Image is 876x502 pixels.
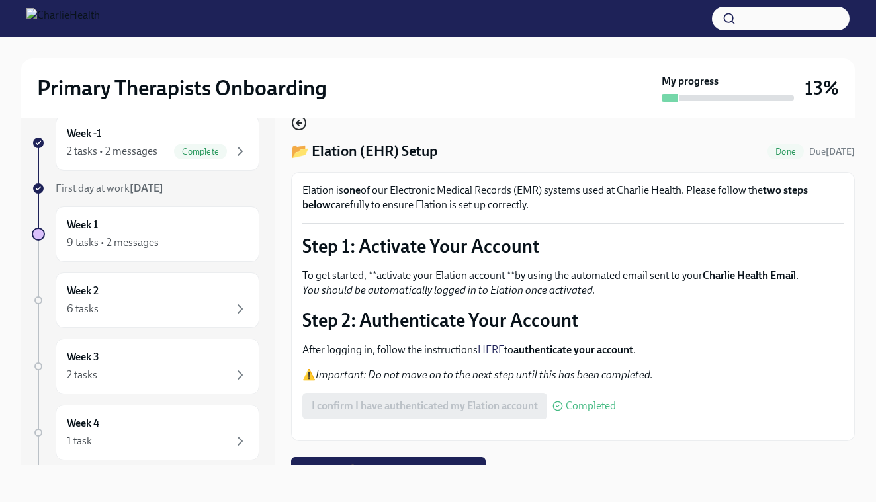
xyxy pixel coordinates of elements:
[67,350,99,364] h6: Week 3
[67,434,92,448] div: 1 task
[302,183,844,212] p: Elation is of our Electronic Medical Records (EMR) systems used at Charlie Health. Please follow ...
[809,146,855,157] span: Due
[302,368,844,382] p: ⚠️
[26,8,100,29] img: CharlieHealth
[67,368,97,382] div: 2 tasks
[32,272,259,328] a: Week 26 tasks
[56,182,163,194] span: First day at work
[67,144,157,159] div: 2 tasks • 2 messages
[826,146,855,157] strong: [DATE]
[130,182,163,194] strong: [DATE]
[32,339,259,394] a: Week 32 tasks
[67,416,99,431] h6: Week 4
[67,302,99,316] div: 6 tasks
[67,126,101,141] h6: Week -1
[174,147,227,157] span: Complete
[32,405,259,460] a: Week 41 task
[302,284,595,296] em: You should be automatically logged in to Elation once activated.
[67,284,99,298] h6: Week 2
[316,368,653,381] em: Important: Do not move on to the next step until this has been completed.
[662,74,719,89] strong: My progress
[67,218,98,232] h6: Week 1
[478,343,504,356] a: HERE
[32,181,259,196] a: First day at work[DATE]
[302,269,844,298] p: To get started, **activate your Elation account **by using the automated email sent to your .
[302,234,844,258] p: Step 1: Activate Your Account
[37,75,327,101] h2: Primary Therapists Onboarding
[302,308,844,332] p: Step 2: Authenticate Your Account
[67,235,159,250] div: 9 tasks • 2 messages
[343,184,361,196] strong: one
[32,115,259,171] a: Week -12 tasks • 2 messagesComplete
[302,343,844,357] p: After logging in, follow the instructions to .
[703,269,796,282] strong: Charlie Health Email
[32,206,259,262] a: Week 19 tasks • 2 messages
[513,343,633,356] strong: authenticate your account
[809,146,855,158] span: August 15th, 2025 10:00
[291,457,486,483] button: Next task:📚 Docebo Training Courses
[566,401,616,411] span: Completed
[300,464,476,477] span: Next task : 📚 Docebo Training Courses
[805,76,839,100] h3: 13%
[291,142,437,161] h4: 📂 Elation (EHR) Setup
[767,147,804,157] span: Done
